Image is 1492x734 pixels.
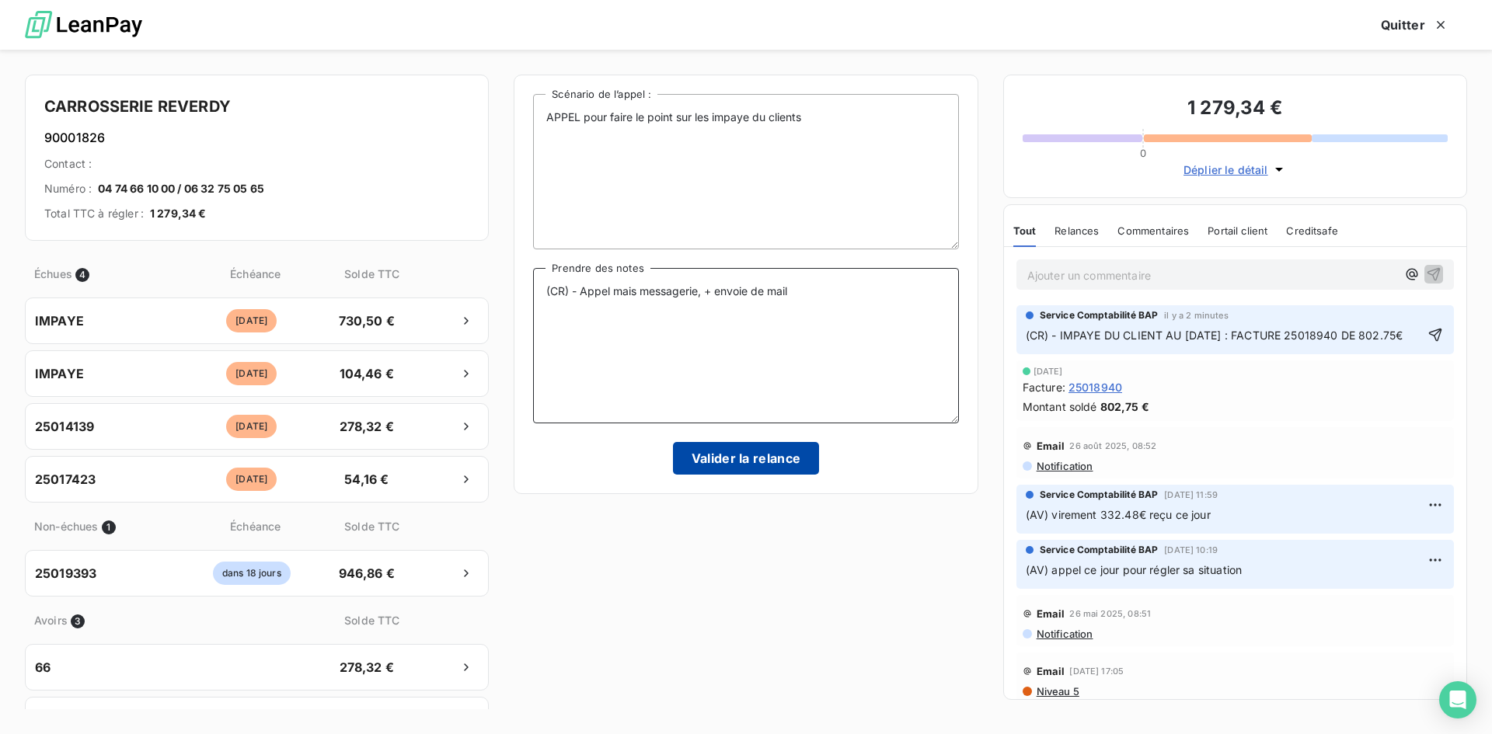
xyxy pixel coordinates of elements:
[183,266,328,282] span: Échéance
[1037,440,1065,452] span: Email
[1040,488,1159,502] span: Service Comptabilité BAP
[326,311,407,330] span: 730,50 €
[226,468,277,491] span: [DATE]
[98,181,264,197] span: 04 74 66 10 00 / 06 32 75 05 65
[1055,224,1099,237] span: Relances
[326,564,407,583] span: 946,86 €
[44,128,469,147] h6: 90001826
[326,658,407,677] span: 278,32 €
[44,181,92,197] span: Numéro :
[1164,490,1218,499] span: [DATE] 11:59
[1023,94,1448,125] h3: 1 279,34 €
[1035,628,1093,640] span: Notification
[44,156,92,172] span: Contact :
[25,4,142,47] img: logo LeanPay
[226,415,277,438] span: [DATE]
[213,562,291,585] span: dans 18 jours
[1040,308,1159,322] span: Service Comptabilité BAP
[150,206,207,221] span: 1 279,34 €
[1035,685,1079,697] span: Niveau 5
[35,564,96,583] span: 25019393
[1034,367,1063,376] span: [DATE]
[1140,147,1146,159] span: 0
[331,612,413,628] span: Solde TTC
[34,518,99,534] span: Non-échues
[226,362,277,385] span: [DATE]
[44,206,144,221] span: Total TTC à régler :
[35,470,96,489] span: 25017423
[34,612,68,628] span: Avoirs
[326,417,407,436] span: 278,32 €
[1068,379,1122,395] span: 25018940
[1026,563,1242,576] span: (AV) appel ce jour pour régler sa situation
[1069,441,1156,450] span: 26 août 2025, 08:52
[34,266,72,282] span: Échues
[71,614,85,628] span: 3
[1069,609,1151,618] span: 26 mai 2025, 08:51
[1164,545,1218,555] span: [DATE] 10:19
[35,658,51,677] span: 66
[1208,224,1267,237] span: Portail client
[331,518,413,534] span: Solde TTC
[75,268,89,282] span: 4
[102,520,116,534] span: 1
[326,470,407,489] span: 54,16 €
[1164,311,1228,320] span: il y a 2 minutes
[1026,329,1403,342] span: (CR) - IMPAYE DU CLIENT AU [DATE] : FACTURE 25018940 DE 802.75€
[183,518,328,534] span: Échéance
[1286,224,1338,237] span: Creditsafe
[226,309,277,332] span: [DATE]
[1179,161,1292,179] button: Déplier le détail
[1183,162,1268,178] span: Déplier le détail
[331,266,413,282] span: Solde TTC
[326,364,407,383] span: 104,46 €
[1023,379,1065,395] span: Facture :
[533,268,958,423] textarea: (CR) - Appel mais messagerie, + envoie de mail
[1035,460,1093,472] span: Notification
[35,417,94,436] span: 25014139
[1037,607,1065,620] span: Email
[1040,543,1159,557] span: Service Comptabilité BAP
[1117,224,1189,237] span: Commentaires
[1037,665,1065,677] span: Email
[1439,681,1476,718] div: Open Intercom Messenger
[1362,9,1467,41] button: Quitter
[1026,508,1211,521] span: (AV) virement 332.48€ reçu ce jour
[533,94,958,249] textarea: APPEL pour faire le point sur les impaye du clients
[35,364,84,383] span: IMPAYE
[1069,666,1124,676] span: [DATE] 17:05
[44,94,469,119] h4: CARROSSERIE REVERDY
[673,442,820,475] button: Valider la relance
[1100,398,1149,415] span: 802,75 €
[1013,224,1037,237] span: Tout
[1023,398,1097,415] span: Montant soldé
[35,311,84,330] span: IMPAYE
